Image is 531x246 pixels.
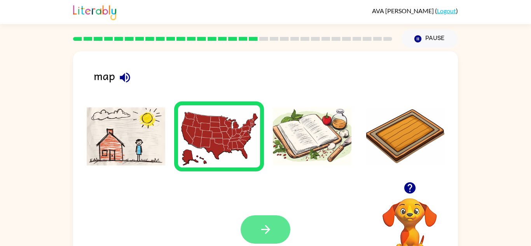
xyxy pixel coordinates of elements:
[437,7,456,14] a: Logout
[180,107,259,166] img: Answer choice 2
[73,3,116,20] img: Literably
[273,107,351,166] img: Answer choice 3
[372,7,435,14] span: AVA [PERSON_NAME]
[366,107,445,166] img: Answer choice 4
[402,30,458,48] button: Pause
[372,7,458,14] div: ( )
[87,107,165,166] img: Answer choice 1
[94,67,458,91] div: map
